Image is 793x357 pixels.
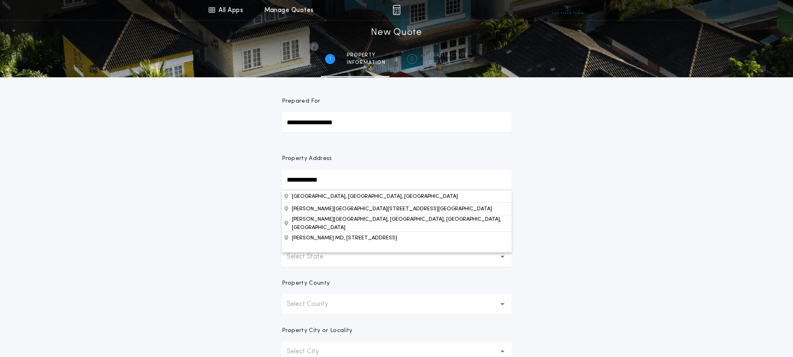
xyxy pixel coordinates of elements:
[282,327,353,335] p: Property City or Locality
[371,26,422,39] h1: New Quote
[282,97,321,106] p: Prepared For
[347,59,385,66] span: information
[393,5,400,15] img: img
[429,52,468,59] span: Transaction
[282,215,512,231] button: Property Address[GEOGRAPHIC_DATA], [GEOGRAPHIC_DATA], [GEOGRAPHIC_DATA][PERSON_NAME][GEOGRAPHIC_D...
[329,56,331,62] h2: 1
[552,6,583,14] img: vs-icon
[410,56,413,62] h2: 2
[282,279,330,288] p: Property County
[282,112,512,132] input: Prepared For
[282,155,512,163] p: Property Address
[282,190,512,202] button: Property Address[PERSON_NAME][GEOGRAPHIC_DATA][STREET_ADDRESS][GEOGRAPHIC_DATA][PERSON_NAME][GEOG...
[282,294,512,314] button: Select County
[282,202,512,215] button: Property Address[GEOGRAPHIC_DATA], [GEOGRAPHIC_DATA], [GEOGRAPHIC_DATA][PERSON_NAME][GEOGRAPHIC_D...
[429,59,468,66] span: details
[282,247,512,267] button: Select State
[287,347,332,357] p: Select City
[287,252,337,262] p: Select State
[282,231,512,244] button: Property Address[GEOGRAPHIC_DATA], [GEOGRAPHIC_DATA], [GEOGRAPHIC_DATA][PERSON_NAME][GEOGRAPHIC_D...
[287,299,341,309] p: Select County
[347,52,385,59] span: Property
